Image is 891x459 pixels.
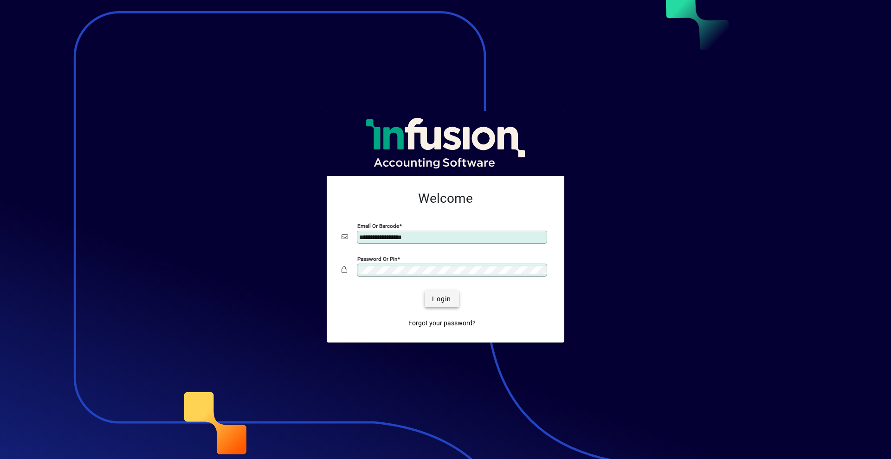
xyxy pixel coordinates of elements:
[432,294,451,304] span: Login
[425,291,458,307] button: Login
[342,191,549,207] h2: Welcome
[357,256,397,262] mat-label: Password or Pin
[405,315,479,331] a: Forgot your password?
[357,223,399,229] mat-label: Email or Barcode
[408,318,476,328] span: Forgot your password?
